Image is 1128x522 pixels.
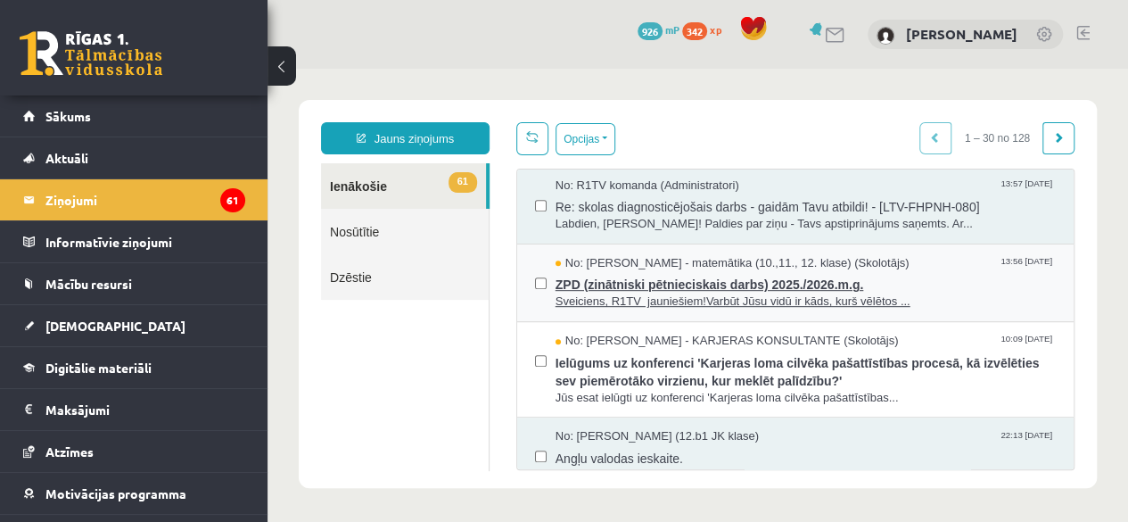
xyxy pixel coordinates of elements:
[288,203,788,225] span: ZPD (zinātniski pētnieciskais darbs) 2025./2026.m.g.
[20,31,162,76] a: Rīgas 1. Tālmācības vidusskola
[54,54,222,86] a: Jauns ziņojums
[638,22,679,37] a: 926 mP
[288,54,348,87] button: Opcijas
[23,137,245,178] a: Aktuāli
[288,360,491,377] span: No: [PERSON_NAME] (12.b1 JK klase)
[45,150,88,166] span: Aktuāli
[45,360,152,376] span: Digitālie materiāli
[733,360,788,373] span: 22:13 [DATE]
[23,95,245,137] a: Sākums
[288,186,788,242] a: No: [PERSON_NAME] - matemātika (10.,11., 12. klase) (Skolotājs) 13:56 [DATE] ZPD (zinātniski pētn...
[45,443,94,460] span: Atzīmes
[733,264,788,278] span: 10:09 [DATE]
[23,179,245,220] a: Ziņojumi61
[288,377,788,399] span: Angļu valodas ieskaite.
[45,179,245,220] legend: Ziņojumi
[45,318,185,334] span: [DEMOGRAPHIC_DATA]
[288,360,788,415] a: No: [PERSON_NAME] (12.b1 JK klase) 22:13 [DATE] Angļu valodas ieskaite. Sveicināti es nezinu vai ...
[45,389,245,430] legend: Maksājumi
[23,305,245,346] a: [DEMOGRAPHIC_DATA]
[906,25,1017,43] a: [PERSON_NAME]
[288,186,642,203] span: No: [PERSON_NAME] - matemātika (10.,11., 12. klase) (Skolotājs)
[682,22,730,37] a: 342 xp
[288,109,472,126] span: No: R1TV komanda (Administratori)
[288,399,788,416] span: Sveicināti es nezinu vai problēma ir manā datorā vai failā bet es n...
[220,188,245,212] i: 61
[288,225,788,242] span: Sveiciens, R1TV jauniešiem!Varbūt Jūsu vidū ir kāds, kurš vēlētos ...
[877,27,894,45] img: Terēza Jermaka
[288,109,788,164] a: No: R1TV komanda (Administratori) 13:57 [DATE] Re: skolas diagnosticējošais darbs - gaidām Tavu a...
[23,389,245,430] a: Maksājumi
[682,22,707,40] span: 342
[288,281,788,321] span: Ielūgums uz konferenci 'Karjeras loma cilvēka pašattīstības procesā, kā izvēlēties sev piemērotāk...
[288,264,788,337] a: No: [PERSON_NAME] - KARJERAS KONSULTANTE (Skolotājs) 10:09 [DATE] Ielūgums uz konferenci 'Karjera...
[23,347,245,388] a: Digitālie materiāli
[181,104,210,124] span: 61
[23,473,245,514] a: Motivācijas programma
[733,109,788,122] span: 13:57 [DATE]
[45,485,186,501] span: Motivācijas programma
[684,54,776,86] span: 1 – 30 no 128
[733,186,788,200] span: 13:56 [DATE]
[45,221,245,262] legend: Informatīvie ziņojumi
[710,22,721,37] span: xp
[288,125,788,147] span: Re: skolas diagnosticējošais darbs - gaidām Tavu atbildi! - [LTV-FHPNH-080]
[54,186,221,231] a: Dzēstie
[638,22,663,40] span: 926
[288,147,788,164] span: Labdien, [PERSON_NAME]! Paldies par ziņu - Tavs apstiprinājums saņemts. Ar...
[23,431,245,472] a: Atzīmes
[45,276,132,292] span: Mācību resursi
[23,263,245,304] a: Mācību resursi
[288,321,788,338] span: Jūs esat ielūgti uz konferenci 'Karjeras loma cilvēka pašattīstības...
[23,221,245,262] a: Informatīvie ziņojumi
[45,108,91,124] span: Sākums
[665,22,679,37] span: mP
[288,264,631,281] span: No: [PERSON_NAME] - KARJERAS KONSULTANTE (Skolotājs)
[54,140,221,186] a: Nosūtītie
[54,95,218,140] a: 61Ienākošie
